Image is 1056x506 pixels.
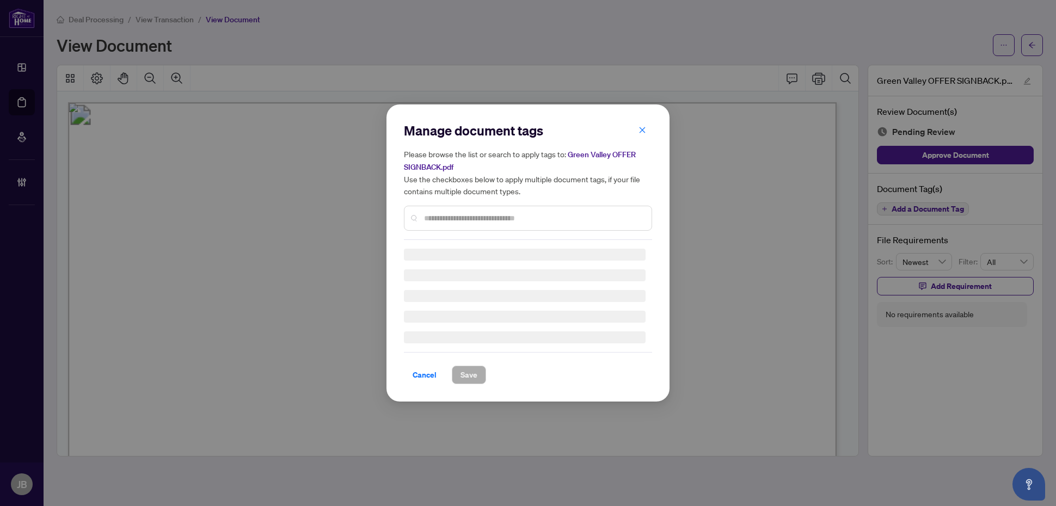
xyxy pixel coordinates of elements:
[404,148,652,197] h5: Please browse the list or search to apply tags to: Use the checkboxes below to apply multiple doc...
[1012,468,1045,501] button: Open asap
[638,126,646,134] span: close
[404,366,445,384] button: Cancel
[413,366,437,384] span: Cancel
[404,122,652,139] h2: Manage document tags
[452,366,486,384] button: Save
